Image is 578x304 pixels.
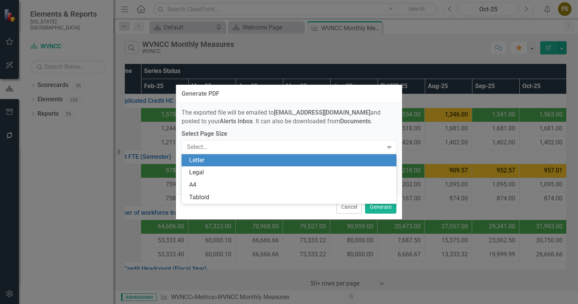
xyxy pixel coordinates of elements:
[274,109,370,116] strong: [EMAIL_ADDRESS][DOMAIN_NAME]
[340,118,371,125] strong: Documents
[189,181,392,189] div: A4
[182,90,219,97] div: Generate PDF
[189,168,392,177] div: Legal
[189,193,392,202] div: Tabloid
[365,200,396,214] button: Generate
[220,118,253,125] strong: Alerts Inbox
[189,156,392,165] div: Letter
[336,200,362,214] button: Cancel
[182,130,396,138] label: Select Page Size
[182,109,381,125] span: The exported file will be emailed to and posted to your . It can also be downloaded from .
